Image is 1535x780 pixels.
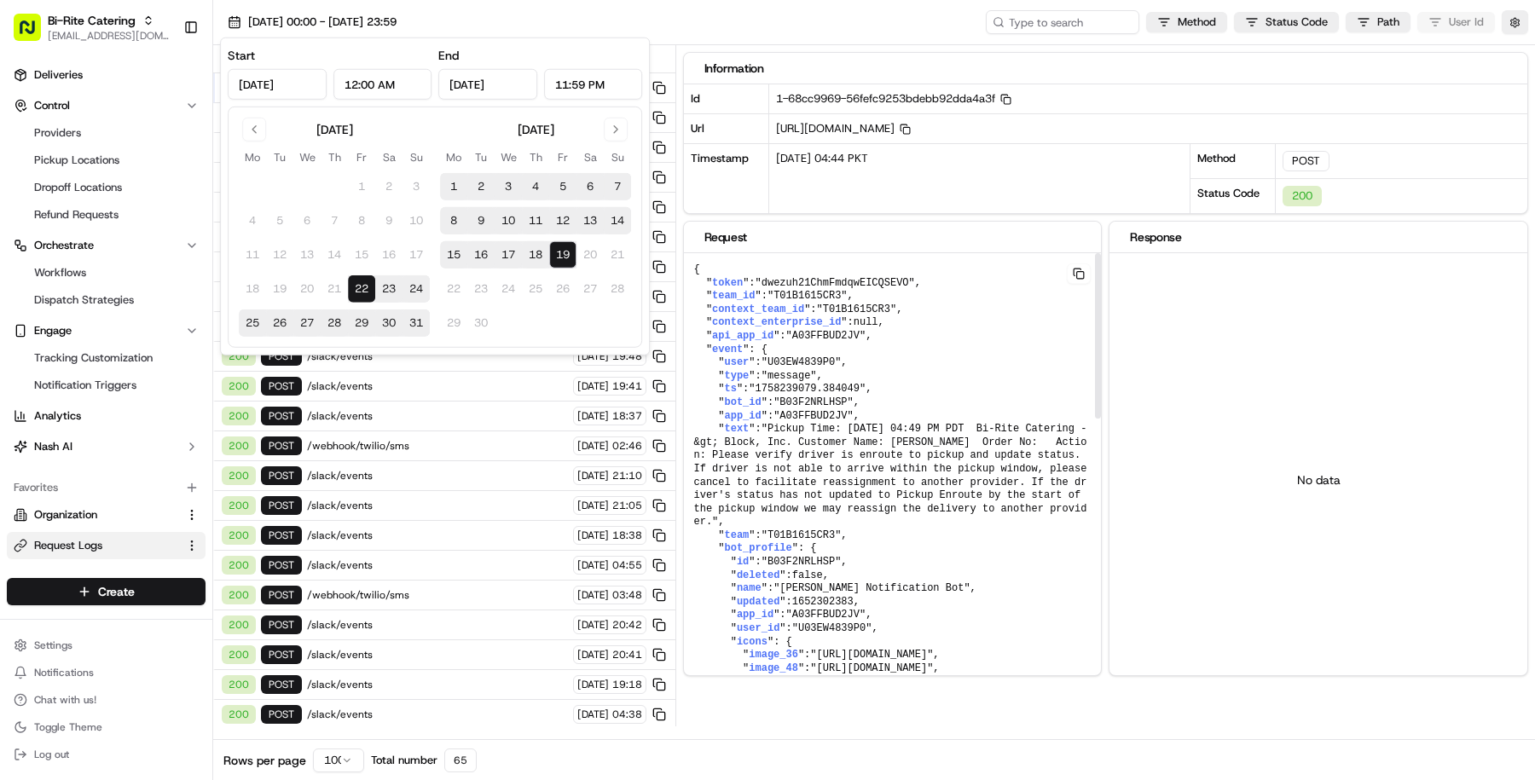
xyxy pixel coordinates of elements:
[261,436,302,455] div: POST
[307,379,568,393] span: /slack/events
[239,148,266,166] th: Monday
[7,742,206,766] button: Log out
[307,648,568,662] span: /slack/events
[604,118,628,142] button: Go to next month
[737,622,779,634] span: user_id
[34,693,96,707] span: Chat with us!
[17,382,31,396] div: 📗
[17,247,44,274] img: Masood Aslam
[612,678,642,691] span: 19:18
[737,596,779,608] span: updated
[222,407,256,425] div: 200
[27,346,185,370] a: Tracking Customization
[986,10,1139,34] input: Type to search
[762,529,842,541] span: "T01B1615CR3"
[34,323,72,338] span: Engage
[612,558,642,572] span: 04:55
[7,402,206,430] a: Analytics
[266,309,293,337] button: 26
[17,162,48,193] img: 1736555255976-a54dd68f-1ca7-489b-9aae-adbdc363a1c4
[170,422,206,435] span: Pylon
[137,373,281,404] a: 💻API Documentation
[725,410,762,422] span: app_id
[1266,14,1328,30] span: Status Code
[576,173,604,200] button: 6
[440,241,467,269] button: 15
[684,113,769,143] div: Url
[577,558,609,572] span: [DATE]
[612,618,642,632] span: 20:42
[1234,12,1339,32] button: Status Code
[375,148,403,166] th: Saturday
[261,377,302,396] div: POST
[522,207,549,234] button: 11
[773,582,970,594] span: "[PERSON_NAME] Notification Bot"
[307,529,568,542] span: /slack/events
[34,538,102,553] span: Request Logs
[577,350,609,363] span: [DATE]
[7,433,206,460] button: Nash AI
[776,121,911,136] span: [URL][DOMAIN_NAME]
[34,153,119,168] span: Pickup Locations
[684,84,769,113] div: Id
[773,396,854,408] span: "B03F2NRLHSP"
[34,67,83,83] span: Deliveries
[769,144,1190,213] div: [DATE] 04:44 PKT
[228,69,327,100] input: Date
[151,263,186,277] span: [DATE]
[810,662,933,674] span: "[URL][DOMAIN_NAME]"
[222,645,256,664] div: 200
[48,29,170,43] button: [EMAIL_ADDRESS][DOMAIN_NAME]
[725,356,750,368] span: user
[17,67,310,95] p: Welcome 👋
[749,662,798,674] span: image_48
[612,439,642,453] span: 02:46
[34,350,153,366] span: Tracking Customization
[403,275,430,303] button: 24
[756,277,915,289] span: "dwezuh21ChmFmdqwEICQSEVO"
[151,309,186,323] span: [DATE]
[222,436,256,455] div: 200
[222,377,256,396] div: 200
[1297,471,1341,488] p: No data
[576,207,604,234] button: 13
[27,176,185,199] a: Dropoff Locations
[577,708,609,721] span: [DATE]
[222,466,256,485] div: 200
[36,162,67,193] img: 4281594248423_2fcf9dad9f2a874258b8_72.png
[17,221,114,234] div: Past conversations
[34,292,134,308] span: Dispatch Strategies
[290,167,310,188] button: Start new chat
[518,121,554,138] div: [DATE]
[321,148,348,166] th: Thursday
[577,409,609,423] span: [DATE]
[120,421,206,435] a: Powered byPylon
[1146,12,1227,32] button: Method
[767,290,848,302] span: "T01B1615CR3"
[307,350,568,363] span: /slack/events
[577,588,609,602] span: [DATE]
[577,529,609,542] span: [DATE]
[786,609,866,621] span: "A03FFBUD2JV"
[307,439,568,453] span: /webhook/twilio/sms
[307,469,568,482] span: /slack/events
[725,542,792,554] span: bot_profile
[576,148,604,166] th: Saturday
[27,203,185,227] a: Refund Requests
[712,277,743,289] span: token
[266,148,293,166] th: Tuesday
[333,69,432,100] input: Time
[1190,178,1276,213] div: Status Code
[348,275,375,303] button: 22
[7,501,206,529] button: Organization
[7,474,206,501] div: Favorites
[612,499,642,512] span: 21:05
[612,409,642,423] span: 18:37
[53,309,138,323] span: [PERSON_NAME]
[467,173,495,200] button: 2
[737,569,779,581] span: deleted
[440,207,467,234] button: 8
[712,344,743,355] span: event
[438,48,459,63] label: End
[307,558,568,572] span: /slack/events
